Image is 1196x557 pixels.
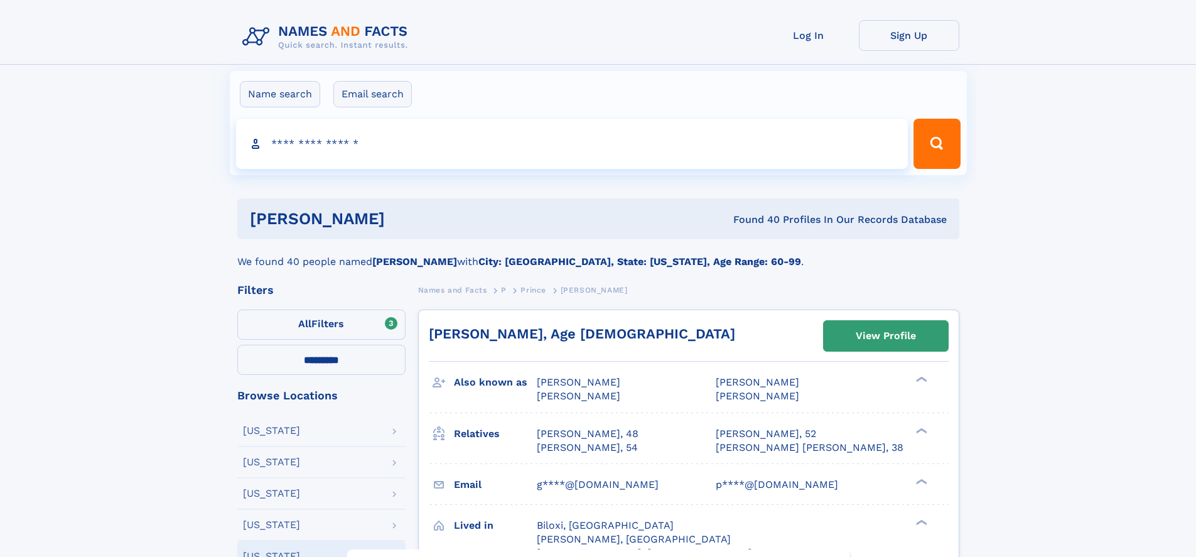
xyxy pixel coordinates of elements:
[418,282,487,298] a: Names and Facts
[758,20,859,51] a: Log In
[237,239,959,269] div: We found 40 people named with .
[237,310,406,340] label: Filters
[454,372,537,393] h3: Also known as
[454,423,537,445] h3: Relatives
[243,489,300,499] div: [US_STATE]
[859,20,959,51] a: Sign Up
[454,474,537,495] h3: Email
[250,211,559,227] h1: [PERSON_NAME]
[716,441,903,455] a: [PERSON_NAME] [PERSON_NAME], 38
[243,457,300,467] div: [US_STATE]
[298,318,311,330] span: All
[913,518,928,526] div: ❯
[520,282,546,298] a: Prince
[537,376,620,388] span: [PERSON_NAME]
[716,376,799,388] span: [PERSON_NAME]
[236,119,908,169] input: search input
[537,441,638,455] a: [PERSON_NAME], 54
[237,390,406,401] div: Browse Locations
[501,286,507,295] span: P
[913,426,928,435] div: ❯
[716,427,816,441] a: [PERSON_NAME], 52
[520,286,546,295] span: Prince
[913,376,928,384] div: ❯
[913,477,928,485] div: ❯
[824,321,948,351] a: View Profile
[243,426,300,436] div: [US_STATE]
[537,533,731,545] span: [PERSON_NAME], [GEOGRAPHIC_DATA]
[561,286,628,295] span: [PERSON_NAME]
[537,519,674,531] span: Biloxi, [GEOGRAPHIC_DATA]
[237,20,418,54] img: Logo Names and Facts
[537,390,620,402] span: [PERSON_NAME]
[237,284,406,296] div: Filters
[716,390,799,402] span: [PERSON_NAME]
[501,282,507,298] a: P
[429,326,735,342] a: [PERSON_NAME], Age [DEMOGRAPHIC_DATA]
[478,256,801,268] b: City: [GEOGRAPHIC_DATA], State: [US_STATE], Age Range: 60-99
[454,515,537,536] h3: Lived in
[333,81,412,107] label: Email search
[372,256,457,268] b: [PERSON_NAME]
[240,81,320,107] label: Name search
[537,427,638,441] a: [PERSON_NAME], 48
[856,322,916,350] div: View Profile
[243,520,300,530] div: [US_STATE]
[559,213,947,227] div: Found 40 Profiles In Our Records Database
[913,119,960,169] button: Search Button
